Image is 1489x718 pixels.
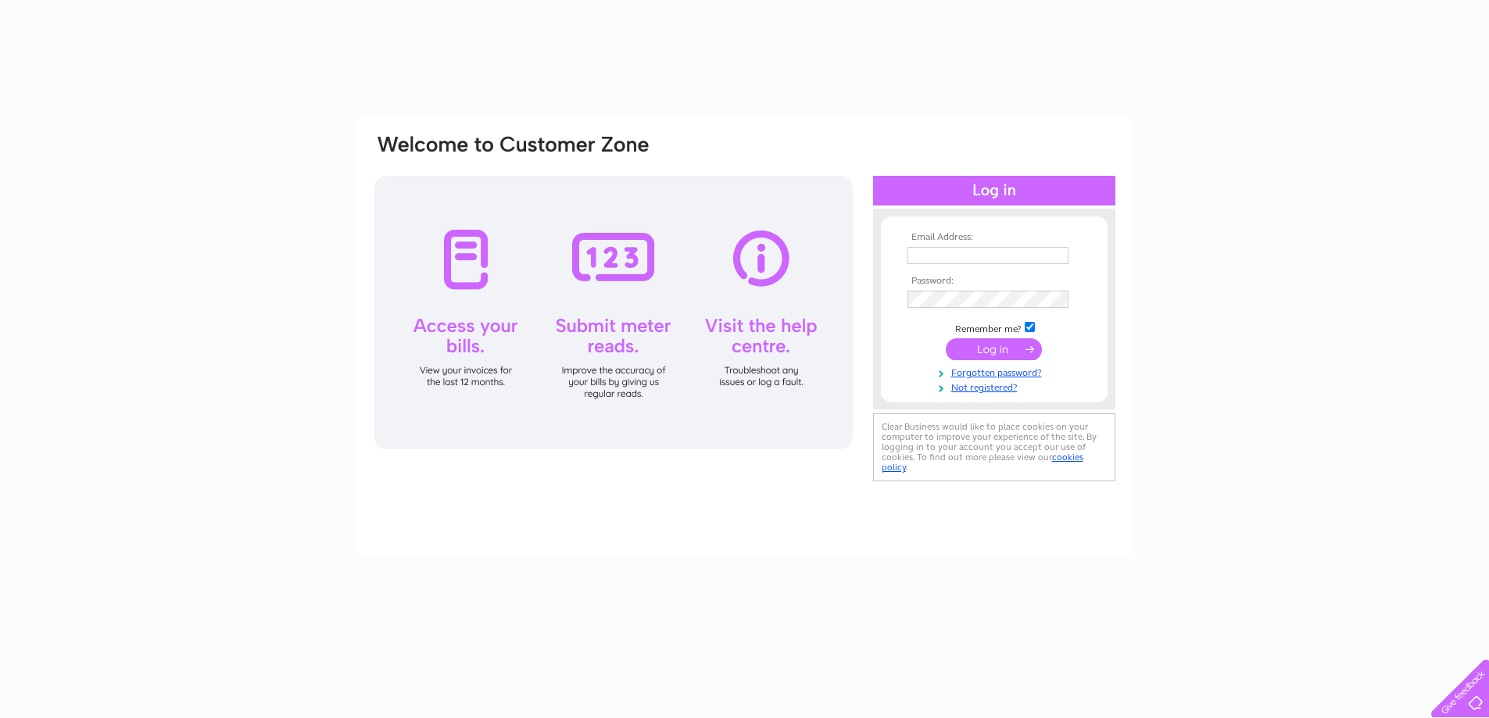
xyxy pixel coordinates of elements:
[904,232,1085,243] th: Email Address:
[873,413,1115,481] div: Clear Business would like to place cookies on your computer to improve your experience of the sit...
[907,364,1085,379] a: Forgotten password?
[882,452,1083,473] a: cookies policy
[904,320,1085,335] td: Remember me?
[904,276,1085,287] th: Password:
[946,338,1042,360] input: Submit
[907,379,1085,394] a: Not registered?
